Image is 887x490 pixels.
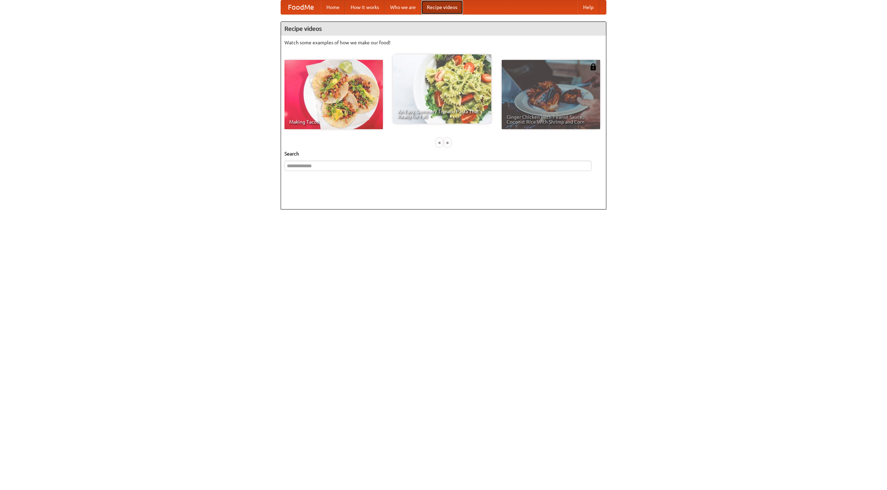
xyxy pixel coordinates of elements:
a: Recipe videos [421,0,463,14]
div: « [436,138,442,147]
a: Making Tacos [284,60,383,129]
h4: Recipe videos [281,22,606,36]
div: » [445,138,451,147]
span: Making Tacos [289,119,378,124]
a: FoodMe [281,0,321,14]
span: An Easy, Summery Tomato Pasta That's Ready for Fall [398,109,486,119]
a: Help [578,0,599,14]
img: 483408.png [590,63,597,70]
h5: Search [284,150,603,157]
a: How it works [345,0,385,14]
a: Home [321,0,345,14]
a: Who we are [385,0,421,14]
p: Watch some examples of how we make our food! [284,39,603,46]
a: An Easy, Summery Tomato Pasta That's Ready for Fall [393,54,491,124]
